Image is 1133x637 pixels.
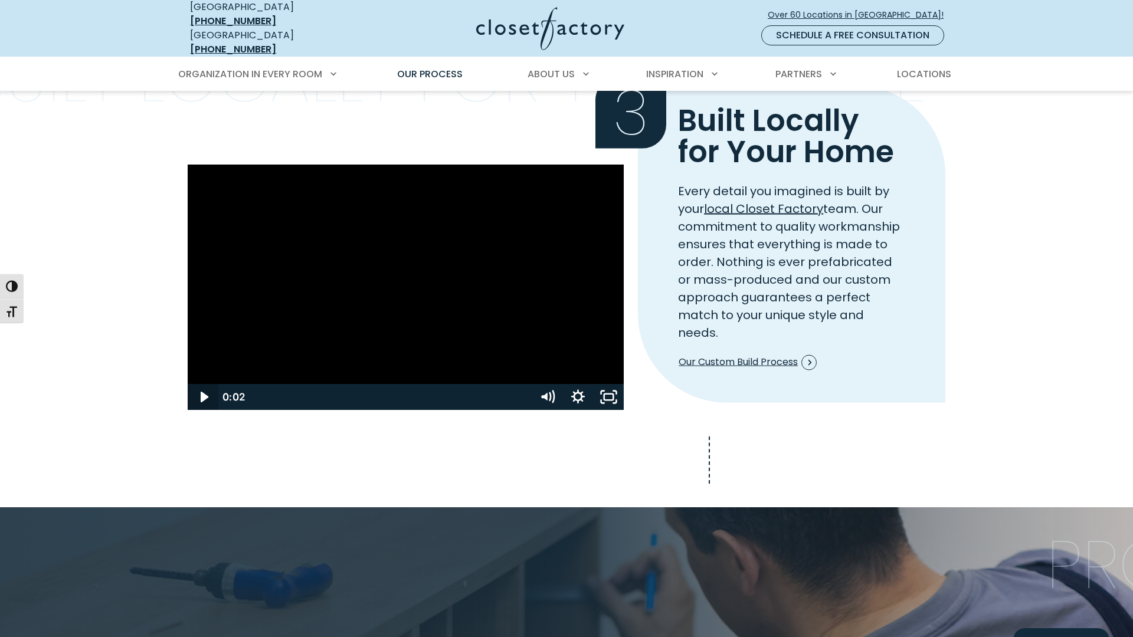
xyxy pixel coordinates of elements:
span: Inspiration [646,67,703,81]
span: Partners [775,67,822,81]
a: Over 60 Locations in [GEOGRAPHIC_DATA]! [767,5,954,25]
span: Over 60 Locations in [GEOGRAPHIC_DATA]! [768,9,953,21]
div: [GEOGRAPHIC_DATA] [190,28,361,57]
a: Our Custom Build Process [678,350,817,374]
span: Our Process [397,67,463,81]
span: Our Custom Build Process [679,354,817,370]
a: [PHONE_NUMBER] [190,42,276,56]
span: Organization in Every Room [178,67,322,81]
div: Play Wistia video [188,165,624,410]
span: Built Locally for Your Home [678,100,894,173]
nav: Primary Menu [170,58,963,91]
a: Schedule a Free Consultation [761,25,944,45]
span: 3 [595,77,666,149]
img: Closet Factory Logo [476,7,624,50]
span: Locations [897,67,951,81]
a: local Closet Factory [704,200,823,216]
span: About Us [528,67,575,81]
p: Every detail you imagined is built by your team. Our commitment to quality workmanship ensures th... [678,182,905,341]
a: [PHONE_NUMBER] [190,14,276,28]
